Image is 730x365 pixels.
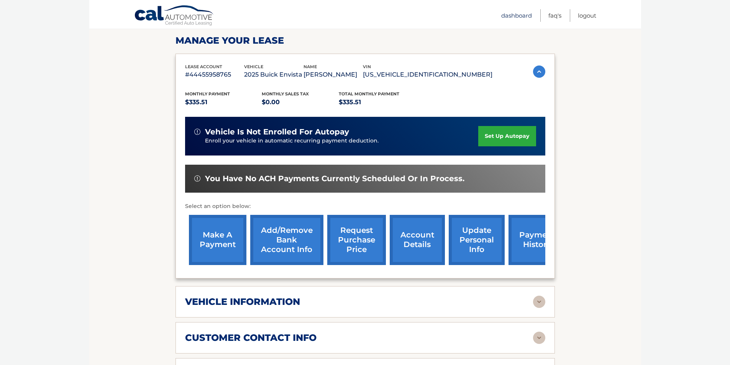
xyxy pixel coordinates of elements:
[185,296,300,308] h2: vehicle information
[205,137,479,145] p: Enroll your vehicle in automatic recurring payment deduction.
[185,69,244,80] p: #44455958765
[509,215,566,265] a: payment history
[262,97,339,108] p: $0.00
[185,97,262,108] p: $335.51
[185,64,222,69] span: lease account
[134,5,215,27] a: Cal Automotive
[363,69,492,80] p: [US_VEHICLE_IDENTIFICATION_NUMBER]
[176,35,555,46] h2: Manage Your Lease
[548,9,561,22] a: FAQ's
[533,65,545,78] img: accordion-active.svg
[194,175,200,182] img: alert-white.svg
[250,215,323,265] a: Add/Remove bank account info
[185,202,545,211] p: Select an option below:
[533,332,545,344] img: accordion-rest.svg
[501,9,532,22] a: Dashboard
[390,215,445,265] a: account details
[205,127,349,137] span: vehicle is not enrolled for autopay
[244,64,263,69] span: vehicle
[533,296,545,308] img: accordion-rest.svg
[303,69,363,80] p: [PERSON_NAME]
[244,69,303,80] p: 2025 Buick Envista
[303,64,317,69] span: name
[478,126,536,146] a: set up autopay
[449,215,505,265] a: update personal info
[194,129,200,135] img: alert-white.svg
[185,91,230,97] span: Monthly Payment
[327,215,386,265] a: request purchase price
[363,64,371,69] span: vin
[578,9,596,22] a: Logout
[185,332,317,344] h2: customer contact info
[339,91,399,97] span: Total Monthly Payment
[205,174,464,183] span: You have no ACH payments currently scheduled or in process.
[262,91,309,97] span: Monthly sales Tax
[189,215,246,265] a: make a payment
[339,97,416,108] p: $335.51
